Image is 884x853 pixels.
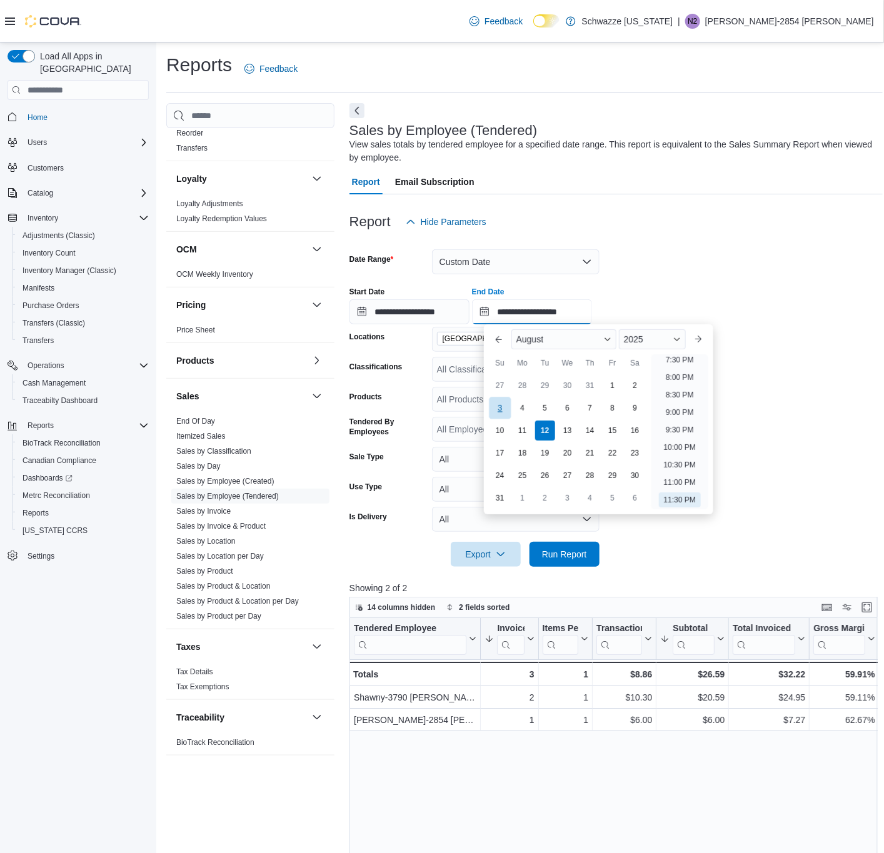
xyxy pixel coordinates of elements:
[558,376,578,396] div: day-30
[176,596,299,606] span: Sales by Product & Location per Day
[685,14,700,29] div: Norberto-2854 Hernandez
[176,537,236,546] a: Sales by Location
[513,466,533,486] div: day-25
[349,254,394,264] label: Date Range
[176,299,307,311] button: Pricing
[23,491,90,501] span: Metrc Reconciliation
[443,332,521,345] span: [GEOGRAPHIC_DATA]
[13,452,154,469] button: Canadian Compliance
[23,283,54,293] span: Manifests
[349,287,385,297] label: Start Date
[176,270,253,279] a: OCM Weekly Inventory
[368,602,436,612] span: 14 columns hidden
[542,623,578,655] div: Items Per Transaction
[23,110,53,125] a: Home
[349,299,470,324] input: Press the down key to open a popover containing a calendar.
[18,488,95,503] a: Metrc Reconciliation
[23,418,149,433] span: Reports
[489,397,511,419] div: day-3
[176,390,307,402] button: Sales
[176,536,236,546] span: Sales by Location
[23,318,85,328] span: Transfers (Classic)
[437,332,536,346] span: EV10 Sunland Park
[490,466,510,486] div: day-24
[535,376,555,396] div: day-29
[580,398,600,418] div: day-7
[13,374,154,392] button: Cash Management
[28,163,64,173] span: Customers
[513,398,533,418] div: day-4
[176,214,267,224] span: Loyalty Redemption Values
[166,322,334,342] div: Pricing
[619,329,686,349] div: Button. Open the year selector. 2025 is currently selected.
[176,738,254,747] a: BioTrack Reconciliation
[625,421,645,441] div: day-16
[542,623,578,635] div: Items Per Transaction
[489,329,509,349] button: Previous Month
[840,600,855,615] button: Display options
[490,488,510,508] div: day-31
[23,549,59,564] a: Settings
[688,14,697,29] span: N2
[18,523,93,538] a: [US_STATE] CCRS
[23,456,96,466] span: Canadian Compliance
[28,421,54,431] span: Reports
[176,522,266,531] a: Sales by Invoice & Product
[18,246,81,261] a: Inventory Count
[3,357,154,374] button: Operations
[18,228,149,243] span: Adjustments (Classic)
[176,567,233,576] a: Sales by Product
[625,353,645,373] div: Sa
[535,466,555,486] div: day-26
[176,214,267,223] a: Loyalty Redemption Values
[3,159,154,177] button: Customers
[18,376,149,391] span: Cash Management
[661,352,699,367] li: 7:30 PM
[23,508,49,518] span: Reports
[18,228,100,243] a: Adjustments (Classic)
[23,358,149,373] span: Operations
[13,227,154,244] button: Adjustments (Classic)
[490,421,510,441] div: day-10
[459,602,510,612] span: 2 fields sorted
[625,376,645,396] div: day-2
[176,172,207,185] h3: Loyalty
[603,488,623,508] div: day-5
[13,392,154,409] button: Traceabilty Dashboard
[18,316,90,331] a: Transfers (Classic)
[176,417,215,426] a: End Of Day
[18,471,78,486] a: Dashboards
[13,522,154,539] button: [US_STATE] CCRS
[458,542,513,567] span: Export
[661,405,699,420] li: 9:00 PM
[176,566,233,576] span: Sales by Product
[13,244,154,262] button: Inventory Count
[18,436,106,451] a: BioTrack Reconciliation
[733,623,795,655] div: Total Invoiced
[603,398,623,418] div: day-8
[35,50,149,75] span: Load All Apps in [GEOGRAPHIC_DATA]
[8,102,149,597] nav: Complex example
[349,332,385,342] label: Locations
[28,361,64,371] span: Operations
[309,171,324,186] button: Loyalty
[497,623,524,655] div: Invoices Sold
[28,551,54,561] span: Settings
[596,623,642,635] div: Transaction Average
[176,144,208,152] a: Transfers
[18,453,149,468] span: Canadian Compliance
[18,453,101,468] a: Canadian Compliance
[3,107,154,126] button: Home
[813,623,875,655] button: Gross Margin
[349,582,883,594] p: Showing 2 of 2
[13,469,154,487] a: Dashboards
[580,353,600,373] div: Th
[176,354,214,367] h3: Products
[176,416,215,426] span: End Of Day
[349,482,382,492] label: Use Type
[18,333,59,348] a: Transfers
[23,109,149,124] span: Home
[580,466,600,486] div: day-28
[176,299,206,311] h3: Pricing
[309,297,324,312] button: Pricing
